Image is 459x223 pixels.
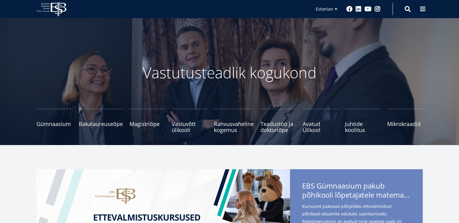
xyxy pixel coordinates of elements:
span: Mikrokraadid [387,121,423,127]
span: Vastuvõtt ülikooli [172,121,207,133]
a: Youtube [365,6,371,12]
a: Vastuvõtt ülikooli [172,109,207,133]
p: Vastutusteadlik kogukond [70,63,390,82]
span: põhikooli lõpetajatele matemaatika- ja eesti keele kursuseid [302,190,411,199]
a: Magistriõpe [129,109,165,133]
span: Teadustöö ja doktoriõpe [260,121,296,133]
a: Avatud Ülikool [303,109,338,133]
span: EBS Gümnaasium pakub [302,181,411,201]
a: Teadustöö ja doktoriõpe [260,109,296,133]
span: Gümnaasium [37,121,72,127]
a: Instagram [375,6,381,12]
a: Gümnaasium [37,109,72,133]
span: Rahvusvaheline kogemus [214,121,254,133]
a: Mikrokraadid [387,109,423,133]
a: Juhtide koolitus [345,109,381,133]
a: Rahvusvaheline kogemus [214,109,254,133]
span: Magistriõpe [129,121,165,127]
a: Facebook [346,6,352,12]
span: Bakalaureuseõpe [79,121,123,127]
a: Linkedin [355,6,362,12]
a: Bakalaureuseõpe [79,109,123,133]
span: Avatud Ülikool [303,121,338,133]
span: Juhtide koolitus [345,121,381,133]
